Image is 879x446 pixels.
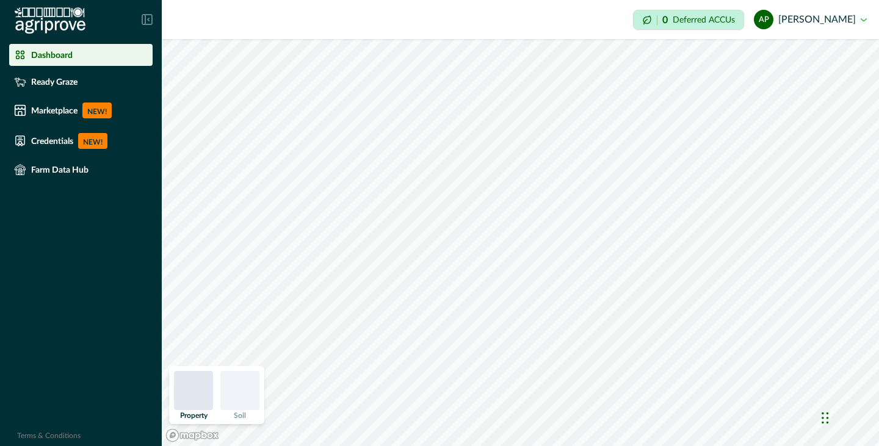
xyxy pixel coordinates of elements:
canvas: Map [162,39,879,446]
a: CredentialsNEW! [9,128,153,154]
p: Dashboard [31,50,73,60]
a: Mapbox logo [165,428,219,442]
a: Farm Data Hub [9,159,153,181]
div: Drag [822,400,829,436]
p: NEW! [78,133,107,149]
img: Logo [15,7,85,34]
p: NEW! [82,103,112,118]
p: Marketplace [31,106,78,115]
p: Credentials [31,136,73,146]
a: Terms & Conditions [17,432,81,439]
p: 0 [662,15,668,25]
a: MarketplaceNEW! [9,98,153,123]
a: Ready Graze [9,71,153,93]
p: Farm Data Hub [31,165,89,174]
p: Soil [234,412,246,419]
iframe: Chat Widget [818,387,879,446]
p: Deferred ACCUs [673,15,735,24]
a: Dashboard [9,44,153,66]
button: adeline pratiika[PERSON_NAME] [754,5,867,34]
p: Property [180,412,208,419]
p: Ready Graze [31,77,78,87]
